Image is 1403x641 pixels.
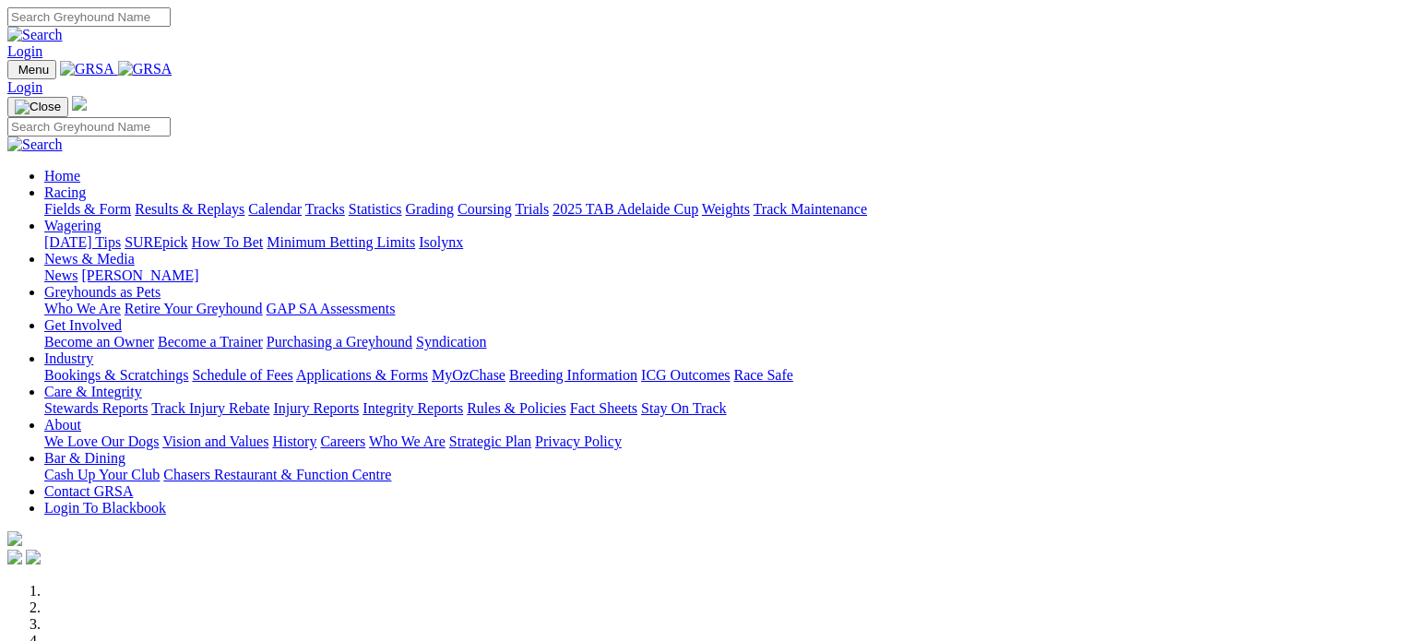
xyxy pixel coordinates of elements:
a: Track Injury Rebate [151,400,269,416]
a: Syndication [416,334,486,350]
a: Fact Sheets [570,400,637,416]
div: Bar & Dining [44,467,1396,483]
a: SUREpick [125,234,187,250]
div: News & Media [44,267,1396,284]
div: Greyhounds as Pets [44,301,1396,317]
img: Search [7,27,63,43]
a: Weights [702,201,750,217]
a: Login [7,43,42,59]
img: logo-grsa-white.png [7,531,22,546]
a: Grading [406,201,454,217]
img: logo-grsa-white.png [72,96,87,111]
a: Privacy Policy [535,433,622,449]
a: Applications & Forms [296,367,428,383]
a: How To Bet [192,234,264,250]
img: Search [7,137,63,153]
a: Coursing [458,201,512,217]
span: Menu [18,63,49,77]
a: History [272,433,316,449]
a: Chasers Restaurant & Function Centre [163,467,391,482]
a: Bar & Dining [44,450,125,466]
a: Industry [44,350,93,366]
a: Become a Trainer [158,334,263,350]
a: Cash Up Your Club [44,467,160,482]
a: News [44,267,77,283]
a: Login [7,79,42,95]
a: Contact GRSA [44,483,133,499]
div: Get Involved [44,334,1396,350]
a: Greyhounds as Pets [44,284,161,300]
img: twitter.svg [26,550,41,564]
div: Care & Integrity [44,400,1396,417]
img: Close [15,100,61,114]
a: Strategic Plan [449,433,531,449]
a: Who We Are [369,433,446,449]
input: Search [7,117,171,137]
a: Tracks [305,201,345,217]
a: Vision and Values [162,433,268,449]
a: Wagering [44,218,101,233]
a: Care & Integrity [44,384,142,399]
div: Industry [44,367,1396,384]
a: Stay On Track [641,400,726,416]
a: Isolynx [419,234,463,250]
a: Schedule of Fees [192,367,292,383]
a: Breeding Information [509,367,637,383]
img: GRSA [60,61,114,77]
a: MyOzChase [432,367,505,383]
a: ICG Outcomes [641,367,730,383]
a: Integrity Reports [363,400,463,416]
a: Statistics [349,201,402,217]
a: 2025 TAB Adelaide Cup [553,201,698,217]
a: Calendar [248,201,302,217]
button: Toggle navigation [7,97,68,117]
a: GAP SA Assessments [267,301,396,316]
img: facebook.svg [7,550,22,564]
img: GRSA [118,61,172,77]
a: About [44,417,81,433]
a: Race Safe [733,367,792,383]
a: Home [44,168,80,184]
a: Careers [320,433,365,449]
a: [PERSON_NAME] [81,267,198,283]
a: Who We Are [44,301,121,316]
a: Rules & Policies [467,400,566,416]
a: We Love Our Dogs [44,433,159,449]
a: Stewards Reports [44,400,148,416]
a: Become an Owner [44,334,154,350]
input: Search [7,7,171,27]
a: Bookings & Scratchings [44,367,188,383]
a: Racing [44,184,86,200]
a: News & Media [44,251,135,267]
div: Wagering [44,234,1396,251]
a: Injury Reports [273,400,359,416]
div: About [44,433,1396,450]
a: Get Involved [44,317,122,333]
a: Results & Replays [135,201,244,217]
a: Fields & Form [44,201,131,217]
a: Purchasing a Greyhound [267,334,412,350]
a: Track Maintenance [754,201,867,217]
div: Racing [44,201,1396,218]
a: Retire Your Greyhound [125,301,263,316]
a: Login To Blackbook [44,500,166,516]
a: Minimum Betting Limits [267,234,415,250]
a: [DATE] Tips [44,234,121,250]
a: Trials [515,201,549,217]
button: Toggle navigation [7,60,56,79]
